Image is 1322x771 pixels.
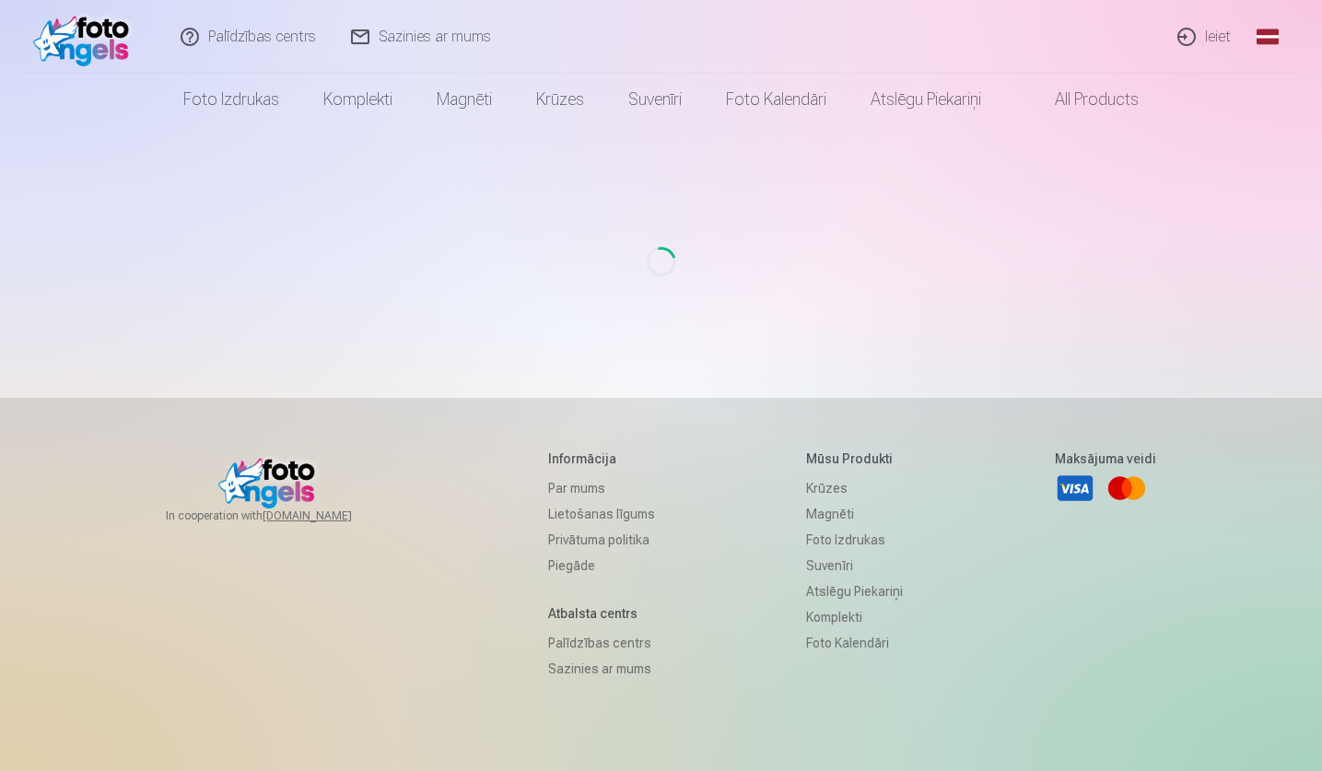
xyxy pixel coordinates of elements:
a: All products [1003,74,1161,125]
img: /fa1 [33,7,139,66]
a: Suvenīri [606,74,704,125]
a: Par mums [548,475,655,501]
a: Komplekti [301,74,415,125]
a: [DOMAIN_NAME] [263,508,396,523]
a: Atslēgu piekariņi [848,74,1003,125]
a: Krūzes [514,74,606,125]
a: Mastercard [1106,468,1147,508]
h5: Atbalsta centrs [548,604,655,623]
a: Foto kalendāri [806,630,903,656]
a: Lietošanas līgums [548,501,655,527]
a: Atslēgu piekariņi [806,578,903,604]
h5: Mūsu produkti [806,450,903,468]
a: Foto kalendāri [704,74,848,125]
a: Suvenīri [806,553,903,578]
a: Magnēti [415,74,514,125]
h5: Informācija [548,450,655,468]
a: Sazinies ar mums [548,656,655,682]
h5: Maksājuma veidi [1055,450,1156,468]
a: Privātuma politika [548,527,655,553]
a: Piegāde [548,553,655,578]
a: Foto izdrukas [806,527,903,553]
a: Magnēti [806,501,903,527]
a: Komplekti [806,604,903,630]
span: In cooperation with [166,508,396,523]
a: Krūzes [806,475,903,501]
a: Palīdzības centrs [548,630,655,656]
a: Visa [1055,468,1095,508]
a: Foto izdrukas [161,74,301,125]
